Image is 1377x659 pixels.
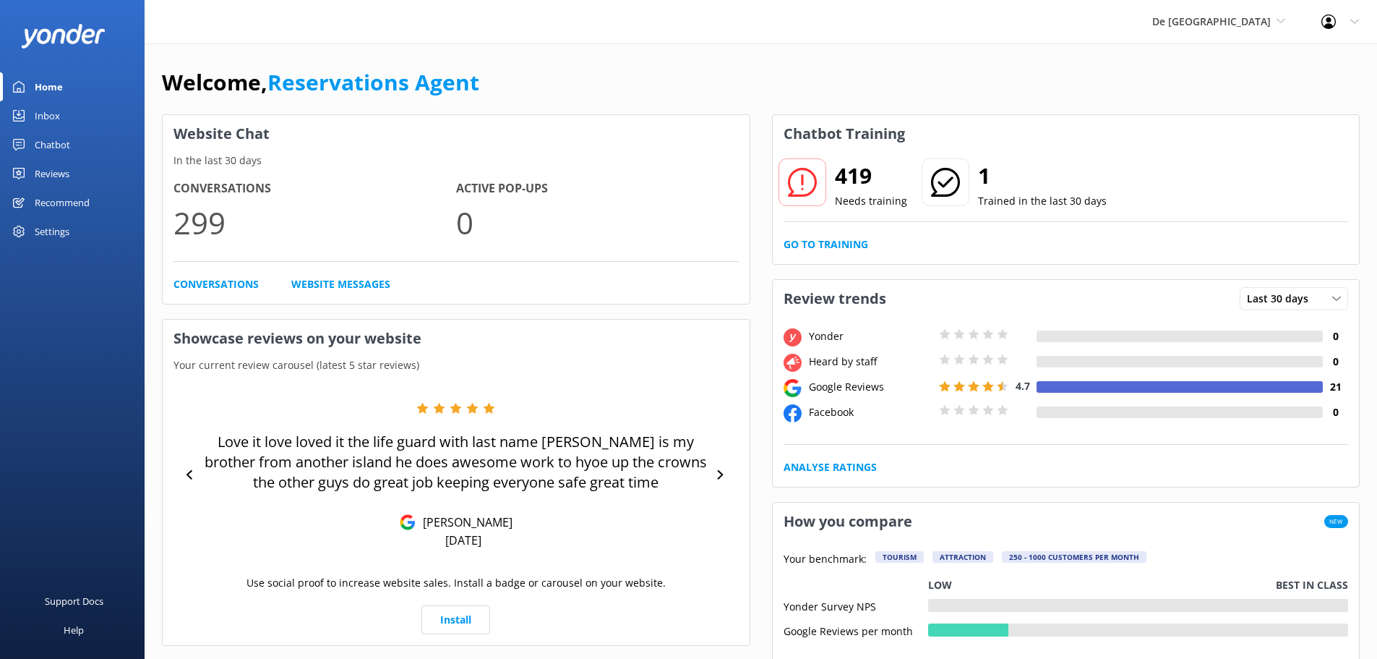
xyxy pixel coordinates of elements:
[805,354,935,370] div: Heard by staff
[35,101,60,130] div: Inbox
[35,217,69,246] div: Settings
[1152,14,1271,28] span: De [GEOGRAPHIC_DATA]
[202,432,710,493] p: Love it love loved it the life guard with last name [PERSON_NAME] is my brother from another isla...
[1323,404,1348,420] h4: 0
[1002,551,1146,563] div: 250 - 1000 customers per month
[784,624,928,637] div: Google Reviews per month
[875,551,924,563] div: Tourism
[805,404,935,420] div: Facebook
[421,605,490,634] a: Install
[162,65,479,100] h1: Welcome,
[400,514,416,530] img: Google Reviews
[1247,291,1317,307] span: Last 30 days
[1323,328,1348,344] h4: 0
[784,551,867,569] p: Your benchmark:
[291,276,390,292] a: Website Messages
[1323,354,1348,370] h4: 0
[163,115,750,153] h3: Website Chat
[835,193,907,209] p: Needs training
[267,67,479,97] a: Reservations Agent
[784,459,877,475] a: Analyse Ratings
[64,616,84,645] div: Help
[445,532,481,548] p: [DATE]
[35,159,69,188] div: Reviews
[246,575,666,591] p: Use social proof to increase website sales. Install a badge or carousel on your website.
[835,158,907,193] h2: 419
[773,503,923,540] h3: How you compare
[978,158,1107,193] h2: 1
[35,130,70,159] div: Chatbot
[456,198,739,247] p: 0
[163,357,750,373] p: Your current review carousel (latest 5 star reviews)
[173,276,259,292] a: Conversations
[1324,515,1348,528] span: New
[932,551,993,563] div: Attraction
[173,179,456,198] h4: Conversations
[784,237,868,252] a: Go to Training
[805,379,935,395] div: Google Reviews
[35,188,90,217] div: Recommend
[1276,577,1348,593] p: Best in class
[45,587,103,616] div: Support Docs
[456,179,739,198] h4: Active Pop-ups
[773,280,897,318] h3: Review trends
[22,24,105,48] img: yonder-white-logo.png
[416,514,512,530] p: [PERSON_NAME]
[805,328,935,344] div: Yonder
[173,198,456,247] p: 299
[163,153,750,169] p: In the last 30 days
[978,193,1107,209] p: Trained in the last 30 days
[35,72,63,101] div: Home
[163,320,750,357] h3: Showcase reviews on your website
[1016,379,1030,393] span: 4.7
[773,115,916,153] h3: Chatbot Training
[1323,379,1348,395] h4: 21
[784,599,928,612] div: Yonder Survey NPS
[928,577,952,593] p: Low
